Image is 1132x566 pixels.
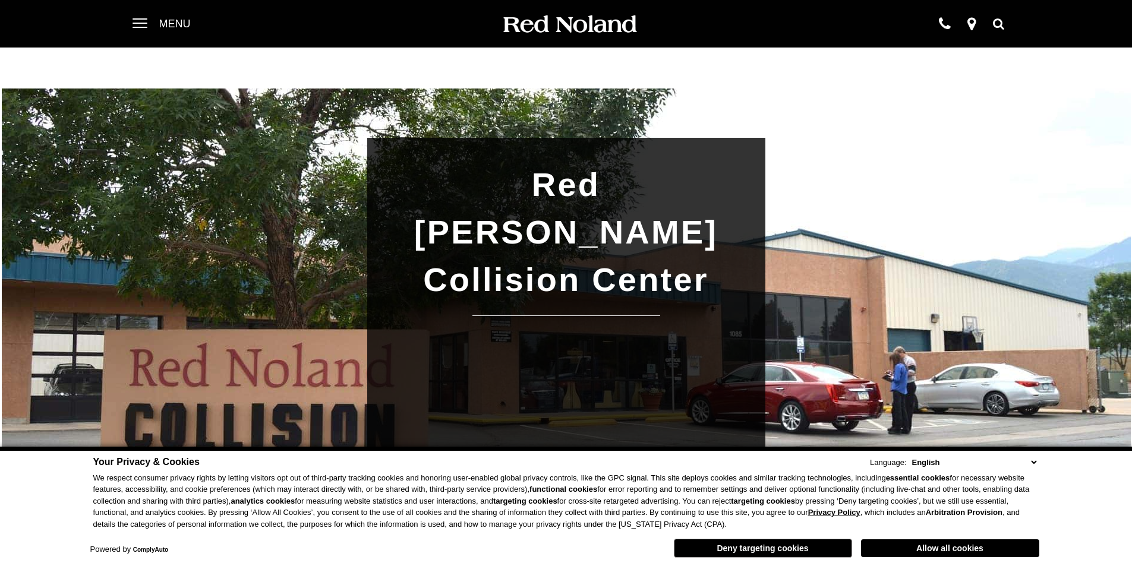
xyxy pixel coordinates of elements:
[870,459,906,466] div: Language:
[231,497,295,505] strong: analytics cookies
[93,472,1039,530] p: We respect consumer privacy rights by letting visitors opt out of third-party tracking cookies an...
[808,508,860,517] a: Privacy Policy
[861,539,1039,557] button: Allow all cookies
[674,539,852,558] button: Deny targeting cookies
[529,485,597,494] strong: functional cookies
[731,497,795,505] strong: targeting cookies
[886,473,950,482] strong: essential cookies
[926,508,1002,517] strong: Arbitration Provision
[909,457,1039,468] select: Language Select
[90,546,169,554] div: Powered by
[501,14,638,35] img: Red Noland Auto Group
[379,161,754,303] h1: Red [PERSON_NAME] Collision Center
[133,546,168,553] a: ComplyAuto
[493,497,557,505] strong: targeting cookies
[93,457,200,467] span: Your Privacy & Cookies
